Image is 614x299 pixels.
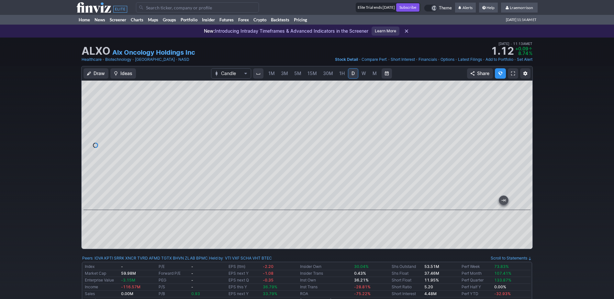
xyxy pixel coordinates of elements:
[263,291,277,296] span: 33.79%
[508,68,518,79] a: Fullscreen
[84,270,120,277] td: Market Cap
[494,271,511,276] span: 107.41%
[112,48,195,57] a: Alx Oncology Holdings Inc
[227,277,261,284] td: EPS next Q
[299,291,353,297] td: ROA
[486,56,513,63] a: Add to Portfolio
[236,15,251,25] a: Forex
[125,255,136,261] a: XNCR
[354,271,366,276] b: 0.43%
[104,255,113,261] a: KPTI
[354,264,369,269] span: 30.04%
[460,270,493,277] td: Perf Month
[217,15,236,25] a: Futures
[515,46,528,51] span: +0.09
[121,278,135,282] span: -3.15M
[424,284,433,289] a: 5.20
[157,270,190,277] td: Forward P/E
[84,284,120,291] td: Income
[460,263,493,270] td: Perf Week
[372,27,399,36] a: Learn More
[495,68,506,79] button: Explore new features
[323,71,333,76] span: 30M
[424,291,437,296] a: 4.48M
[388,56,390,63] span: •
[510,42,512,46] span: •
[157,263,190,270] td: P/E
[84,291,120,297] td: Sales
[185,255,195,261] a: ZLAB
[232,255,240,261] a: VXF
[204,28,215,34] span: New:
[460,284,493,291] td: Perf Half Y
[305,68,320,79] a: 15M
[335,57,358,62] span: Stock Detail
[137,255,148,261] a: TVRD
[416,56,418,63] span: •
[227,284,261,291] td: EPS this Y
[529,50,532,56] span: %
[335,56,358,63] a: Stock Detail
[204,28,368,34] p: Introducing Intraday Timeframes & Advanced Indicators in the Screener
[299,263,353,270] td: Insider Own
[392,278,411,282] a: Short Float
[191,284,193,289] b: -
[157,291,190,297] td: P/B
[467,68,493,79] button: Share
[107,15,128,25] a: Screener
[518,50,528,56] span: 8.74
[227,270,261,277] td: EPS next Y
[281,71,288,76] span: 3M
[191,264,193,269] b: -
[94,70,105,77] span: Draw
[359,68,369,79] a: W
[196,255,208,261] a: BPMC
[438,56,440,63] span: •
[175,56,178,63] span: •
[424,264,439,269] b: 53.51M
[120,70,132,77] span: Ideas
[291,68,304,79] a: 5M
[269,15,292,25] a: Backtests
[336,68,348,79] a: 1H
[110,68,136,79] button: Ideas
[157,284,190,291] td: P/S
[424,278,439,282] a: 11.95%
[392,284,412,289] a: Short Ratio
[458,57,482,62] span: Latest Filings
[352,71,355,76] span: D
[299,277,353,284] td: Inst Own
[200,15,217,25] a: Insider
[369,68,380,79] a: M
[359,56,361,63] span: •
[520,68,530,79] button: Chart Settings
[76,15,92,25] a: Home
[82,256,93,260] a: Peers
[477,70,489,77] span: Share
[191,278,193,282] b: -
[191,271,193,276] b: -
[506,15,536,25] span: [DATE] 11:14 AM ET
[424,5,452,12] a: Theme
[178,56,189,63] a: NASD
[262,255,272,261] a: BTEC
[227,263,261,270] td: EPS (ttm)
[240,255,251,261] a: SCHA
[455,3,476,13] a: Alerts
[251,15,269,25] a: Crypto
[320,68,336,79] a: 30M
[265,68,278,79] a: 1M
[157,277,190,284] td: PEG
[494,278,511,282] span: 133.87%
[390,263,423,270] td: Shs Outstand
[268,71,275,76] span: 1M
[494,291,511,296] span: -32.93%
[136,2,259,13] input: Search
[439,5,452,12] span: Theme
[458,56,482,63] a: Latest Filings
[263,284,277,289] span: 36.79%
[102,56,105,63] span: •
[263,278,274,282] span: -0.35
